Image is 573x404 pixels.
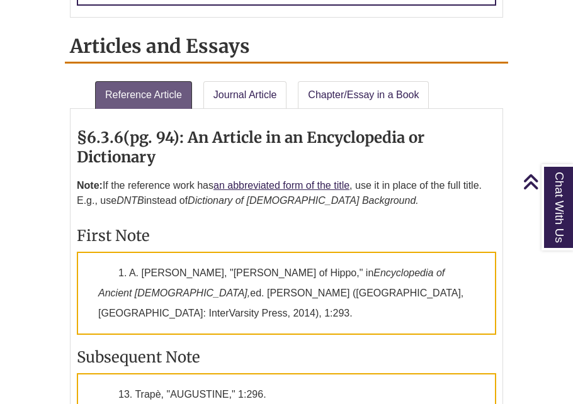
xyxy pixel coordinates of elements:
[523,173,570,190] a: Back to Top
[65,30,508,64] h2: Articles and Essays
[77,226,496,245] h3: First Note
[298,81,429,109] a: Chapter/Essay in a Book
[203,81,287,109] a: Journal Article
[98,267,445,298] em: Encyclopedia of Ancient [DEMOGRAPHIC_DATA],
[77,347,496,367] h3: Subsequent Note
[213,180,349,191] a: an abbreviated form of the title
[116,195,144,206] em: DNTB
[77,128,123,147] strong: §6.3.6
[77,180,103,191] strong: Note:
[77,173,496,213] p: If the reference work has , use it in place of the full title. E.g., use instead of
[95,81,192,109] a: Reference Article
[188,195,419,206] em: Dictionary of [DEMOGRAPHIC_DATA] Background.
[77,252,496,335] p: 1. A. [PERSON_NAME], "[PERSON_NAME] of Hippo," in ed. [PERSON_NAME] ([GEOGRAPHIC_DATA], [GEOGRAPH...
[77,128,424,167] strong: (pg. 94): An Article in an Encyclopedia or Dictionary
